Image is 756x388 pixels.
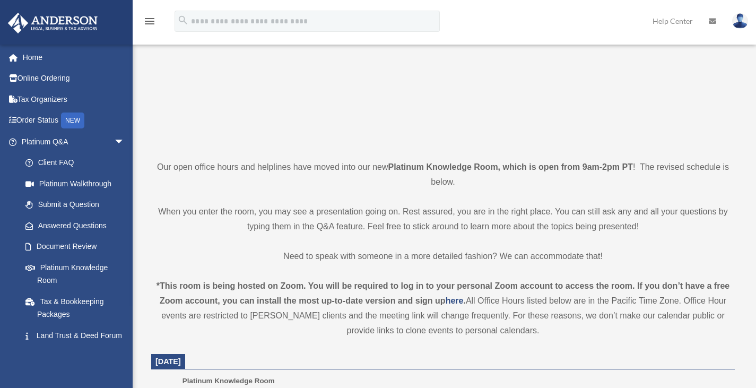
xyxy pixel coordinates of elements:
a: Platinum Q&Aarrow_drop_down [7,131,141,152]
a: Client FAQ [15,152,141,174]
a: here [446,296,464,305]
i: menu [143,15,156,28]
a: Tax & Bookkeeping Packages [15,291,141,325]
a: Submit a Question [15,194,141,215]
strong: Platinum Knowledge Room, which is open from 9am-2pm PT [388,162,633,171]
p: Need to speak with someone in a more detailed fashion? We can accommodate that! [151,249,735,264]
p: Our open office hours and helplines have moved into our new ! The revised schedule is below. [151,160,735,189]
p: When you enter the room, you may see a presentation going on. Rest assured, you are in the right ... [151,204,735,234]
span: [DATE] [155,357,181,366]
i: search [177,14,189,26]
a: Tax Organizers [7,89,141,110]
a: Order StatusNEW [7,110,141,132]
a: Platinum Walkthrough [15,173,141,194]
a: Online Ordering [7,68,141,89]
strong: *This room is being hosted on Zoom. You will be required to log in to your personal Zoom account ... [157,281,729,305]
img: Anderson Advisors Platinum Portal [5,13,101,33]
span: arrow_drop_down [114,131,135,153]
a: Land Trust & Deed Forum [15,325,141,346]
div: All Office Hours listed below are in the Pacific Time Zone. Office Hour events are restricted to ... [151,279,735,338]
span: Platinum Knowledge Room [183,377,275,385]
img: User Pic [732,13,748,29]
a: Home [7,47,141,68]
div: NEW [61,113,84,128]
a: Document Review [15,236,141,257]
strong: . [463,296,465,305]
a: Portal Feedback [15,346,141,367]
a: Platinum Knowledge Room [15,257,135,291]
a: Answered Questions [15,215,141,236]
a: menu [143,19,156,28]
